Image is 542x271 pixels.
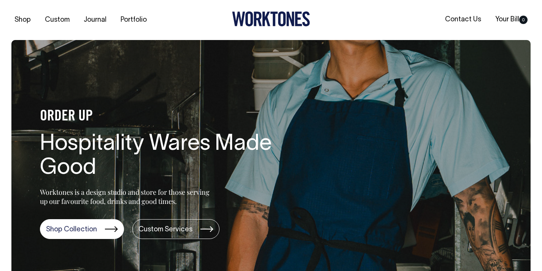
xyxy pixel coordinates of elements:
[118,14,150,26] a: Portfolio
[40,109,283,125] h4: ORDER UP
[11,14,34,26] a: Shop
[442,13,484,26] a: Contact Us
[492,13,531,26] a: Your Bill0
[42,14,73,26] a: Custom
[40,188,213,206] p: Worktones is a design studio and store for those serving up our favourite food, drinks and good t...
[40,219,124,239] a: Shop Collection
[81,14,110,26] a: Journal
[519,16,528,24] span: 0
[40,132,283,181] h1: Hospitality Wares Made Good
[132,219,219,239] a: Custom Services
